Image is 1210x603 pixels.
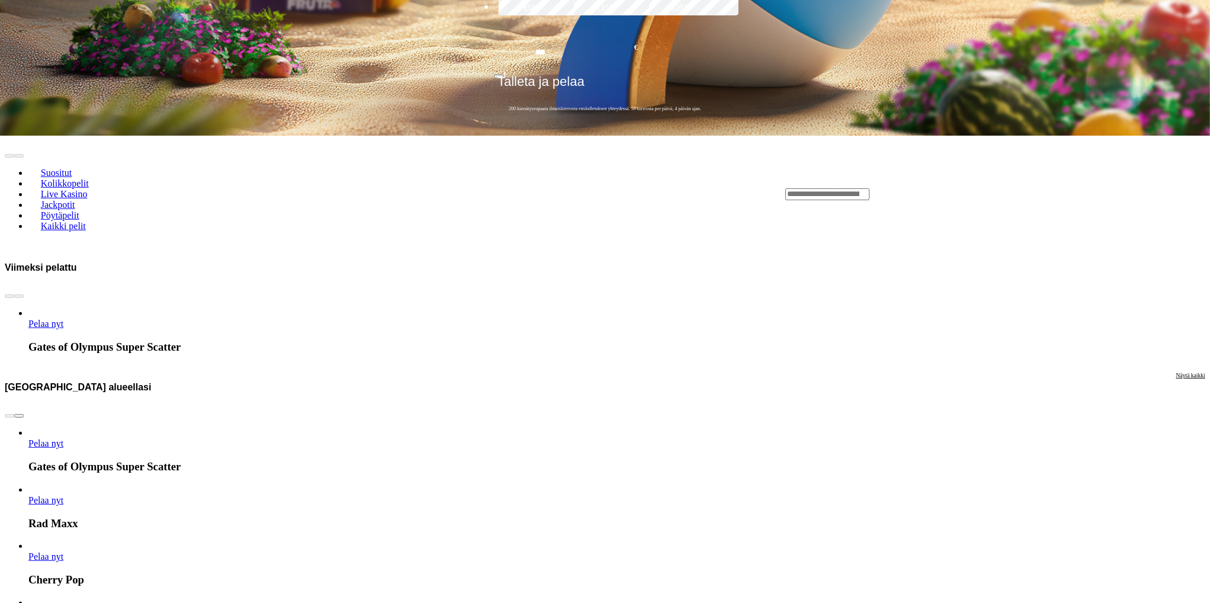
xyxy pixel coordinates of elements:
button: next slide [14,414,24,418]
span: Jackpotit [36,200,80,210]
article: Gates of Olympus Super Scatter [28,428,1205,473]
a: Live Kasino [28,185,100,203]
header: Lobby [5,136,1205,252]
span: € [503,70,507,78]
span: Pöytäpelit [36,210,84,220]
span: Pelaa nyt [28,495,63,505]
span: Pelaa nyt [28,551,63,562]
button: prev slide [5,154,14,158]
a: Näytä kaikki [1176,372,1205,402]
button: prev slide [5,414,14,418]
nav: Lobby [5,147,762,241]
span: Pelaa nyt [28,319,63,329]
span: Suositut [36,168,76,178]
a: Kaikki pelit [28,217,98,235]
span: Pelaa nyt [28,438,63,448]
span: € [634,42,638,53]
h3: Cherry Pop [28,573,1205,586]
h3: [GEOGRAPHIC_DATA] alueellasi [5,381,151,393]
span: Talleta ja pelaa [498,74,585,98]
a: Suositut [28,163,84,181]
a: Pöytäpelit [28,206,91,224]
span: 200 kierrätysvapaata ilmaiskierrosta ensitalletuksen yhteydessä. 50 kierrosta per päivä, 4 päivän... [494,105,716,112]
a: Rad Maxx [28,495,63,505]
h3: Gates of Olympus Super Scatter [28,460,1205,473]
h3: Rad Maxx [28,517,1205,530]
span: Näytä kaikki [1176,372,1205,379]
a: Jackpotit [28,195,87,213]
a: Gates of Olympus Super Scatter [28,319,63,329]
article: Rad Maxx [28,485,1205,530]
span: Kaikki pelit [36,221,91,231]
span: Kolikkopelit [36,178,94,188]
article: Gates of Olympus Super Scatter [28,308,1205,354]
a: Cherry Pop [28,551,63,562]
button: next slide [14,294,24,298]
button: next slide [14,154,24,158]
h3: Viimeksi pelattu [5,262,77,273]
a: Gates of Olympus Super Scatter [28,438,63,448]
button: prev slide [5,294,14,298]
a: Kolikkopelit [28,174,101,192]
article: Cherry Pop [28,541,1205,586]
button: Talleta ja pelaa [494,73,716,98]
h3: Gates of Olympus Super Scatter [28,341,1205,354]
input: Search [785,188,869,200]
span: Live Kasino [36,189,92,199]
